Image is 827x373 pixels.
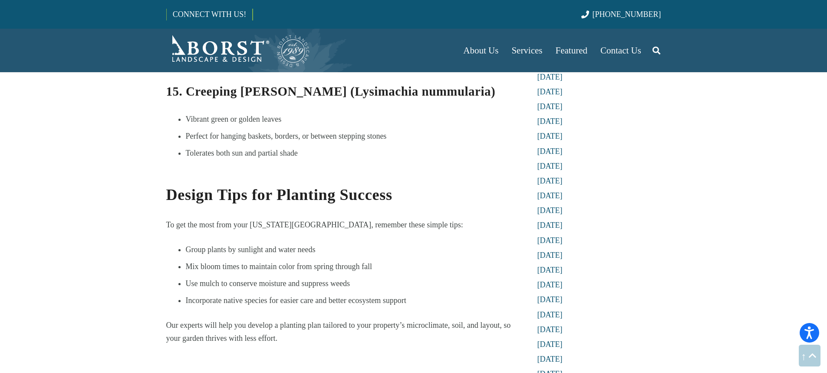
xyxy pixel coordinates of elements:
span: Featured [556,45,587,56]
span: [PHONE_NUMBER] [593,10,661,19]
a: [DATE] [537,266,563,274]
span: Tolerates both sun and partial shade [186,149,298,157]
a: [DATE] [537,162,563,170]
a: [DATE] [537,117,563,126]
a: Contact Us [594,29,648,72]
a: [DATE] [537,221,563,230]
span: Use mulch to conserve moisture and suppress weeds [186,279,350,288]
span: Mix bloom times to maintain color from spring through fall [186,262,372,271]
a: [DATE] [537,325,563,334]
a: [DATE] [537,191,563,200]
a: [DATE] [537,87,563,96]
span: Our experts will help you develop a planting plan tailored to your property’s microclimate, soil,... [166,321,511,343]
a: [DATE] [537,73,563,81]
a: About Us [457,29,505,72]
span: Contact Us [600,45,641,56]
a: Back to top [799,345,820,366]
a: [DATE] [537,236,563,245]
a: Featured [549,29,594,72]
a: [DATE] [537,295,563,304]
a: [PHONE_NUMBER] [581,10,661,19]
a: [DATE] [537,177,563,185]
span: Vibrant green or golden leaves [186,115,282,123]
a: Search [648,40,665,61]
a: [DATE] [537,340,563,349]
span: Incorporate native species for easier care and better ecosystem support [186,296,406,305]
a: [DATE] [537,147,563,156]
span: To get the most from your [US_STATE][GEOGRAPHIC_DATA], remember these simple tips: [166,220,463,229]
span: Group plants by sunlight and water needs [186,245,316,254]
a: [DATE] [537,280,563,289]
a: [DATE] [537,355,563,363]
a: [DATE] [537,310,563,319]
a: [DATE] [537,132,563,140]
b: 15. Creeping [PERSON_NAME] (Lysimachia nummularia) [166,84,496,98]
span: About Us [463,45,498,56]
a: [DATE] [537,102,563,111]
a: Services [505,29,549,72]
a: [DATE] [537,251,563,260]
span: Services [511,45,542,56]
b: Design Tips for Planting Success [166,186,392,203]
span: Perfect for hanging baskets, borders, or between stepping stones [186,132,387,140]
a: [DATE] [537,206,563,215]
a: Borst-Logo [166,33,310,68]
a: CONNECT WITH US! [167,4,252,25]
